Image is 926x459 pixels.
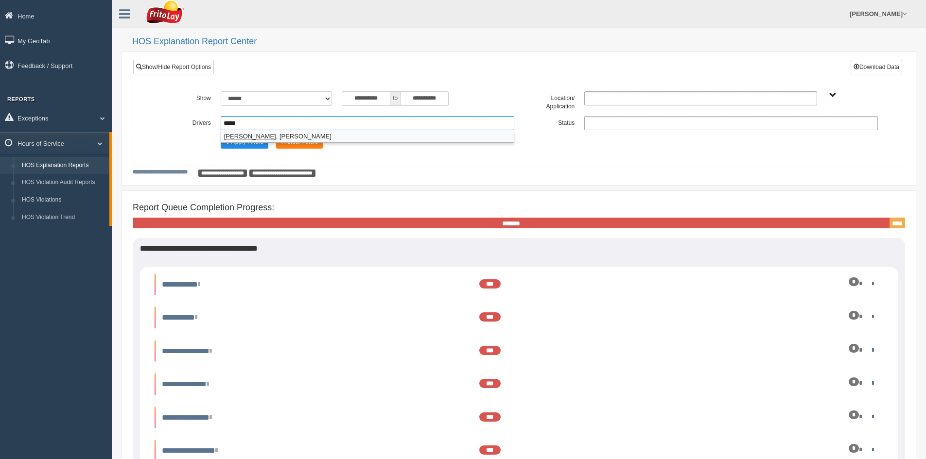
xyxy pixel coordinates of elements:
a: HOS Explanation Reports [17,157,109,174]
h2: HOS Explanation Report Center [132,37,916,47]
em: [PERSON_NAME] [224,133,276,140]
li: Expand [155,374,883,395]
span: to [390,91,400,106]
label: Location/ Application [519,91,580,111]
h4: Report Queue Completion Progress: [133,203,905,213]
li: Expand [155,274,883,295]
li: , [PERSON_NAME] [221,130,514,142]
a: Show/Hide Report Options [133,60,214,74]
button: Download Data [851,60,902,74]
label: Drivers [155,116,216,128]
label: Show [155,91,216,103]
li: Expand [155,407,883,428]
a: HOS Violation Audit Reports [17,174,109,191]
label: Status [519,116,580,128]
li: Expand [155,307,883,328]
a: HOS Violation Trend [17,209,109,226]
a: HOS Violations [17,191,109,209]
li: Expand [155,340,883,362]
